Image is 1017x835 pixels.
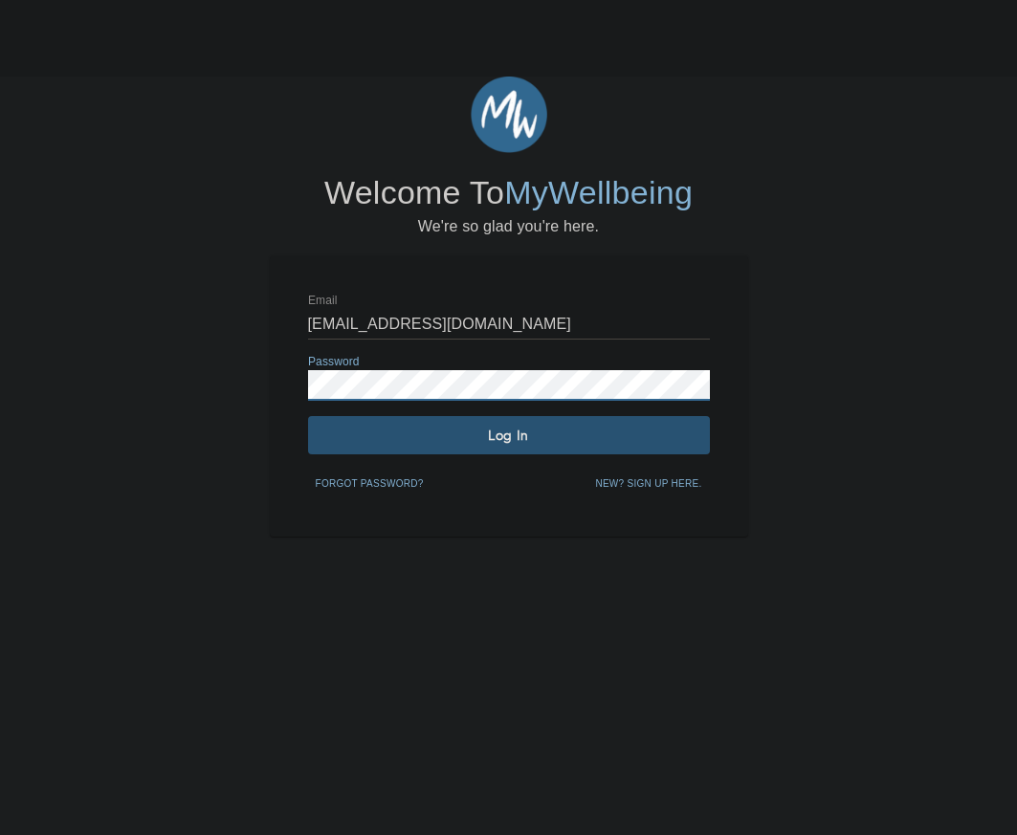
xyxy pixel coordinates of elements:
[316,475,424,493] span: Forgot password?
[308,416,710,454] button: Log In
[504,174,693,210] span: MyWellbeing
[308,474,431,490] a: Forgot password?
[324,173,693,213] h4: Welcome To
[587,470,709,498] button: New? Sign up here.
[308,296,338,307] label: Email
[471,77,547,153] img: MyWellbeing
[418,213,599,240] h6: We're so glad you're here.
[308,357,360,368] label: Password
[308,470,431,498] button: Forgot password?
[316,427,702,445] span: Log In
[595,475,701,493] span: New? Sign up here.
